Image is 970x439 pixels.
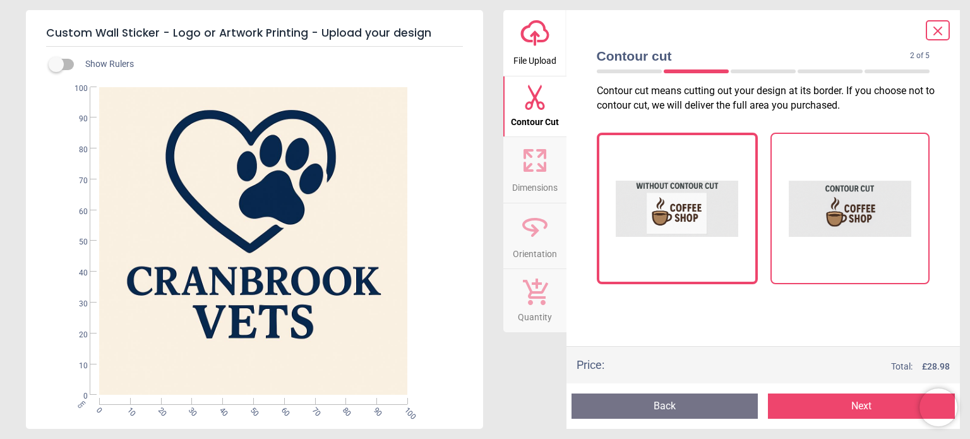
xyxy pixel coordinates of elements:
span: 20 [155,406,164,414]
span: 80 [64,145,88,155]
span: 10 [124,406,133,414]
button: Dimensions [503,137,566,203]
span: Contour cut [597,47,911,65]
span: £ [922,361,950,373]
span: 28.98 [927,361,950,371]
button: Back [572,394,758,419]
span: File Upload [513,49,556,68]
span: Dimensions [512,176,558,195]
span: 100 [64,83,88,94]
span: cm [76,399,87,410]
span: 0 [93,406,102,414]
span: 30 [186,406,195,414]
div: Price : [577,357,604,373]
button: Contour Cut [503,76,566,137]
span: 50 [248,406,256,414]
button: File Upload [503,10,566,76]
span: Contour Cut [511,110,559,129]
span: 2 of 5 [910,51,930,61]
iframe: Brevo live chat [919,388,957,426]
span: 100 [402,406,410,414]
span: Quantity [518,305,552,324]
h5: Custom Wall Sticker - Logo or Artwork Printing - Upload your design [46,20,463,47]
span: 90 [64,114,88,124]
span: Orientation [513,242,557,261]
img: With contour cut [789,145,911,272]
span: 30 [64,299,88,310]
span: 40 [217,406,225,414]
img: Without contour cut [616,145,738,272]
div: Total: [623,361,950,373]
span: 90 [371,406,379,414]
span: 60 [278,406,287,414]
span: 20 [64,330,88,340]
button: Orientation [503,203,566,269]
span: 70 [309,406,318,414]
span: 50 [64,237,88,248]
span: 80 [340,406,348,414]
button: Next [768,394,955,419]
span: 40 [64,268,88,279]
button: Quantity [503,269,566,332]
span: 70 [64,176,88,186]
span: 0 [64,391,88,402]
div: Show Rulers [56,57,483,72]
span: 10 [64,361,88,371]
p: Contour cut means cutting out your design at its border. If you choose not to contour cut, we wil... [597,84,940,112]
span: 60 [64,207,88,217]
